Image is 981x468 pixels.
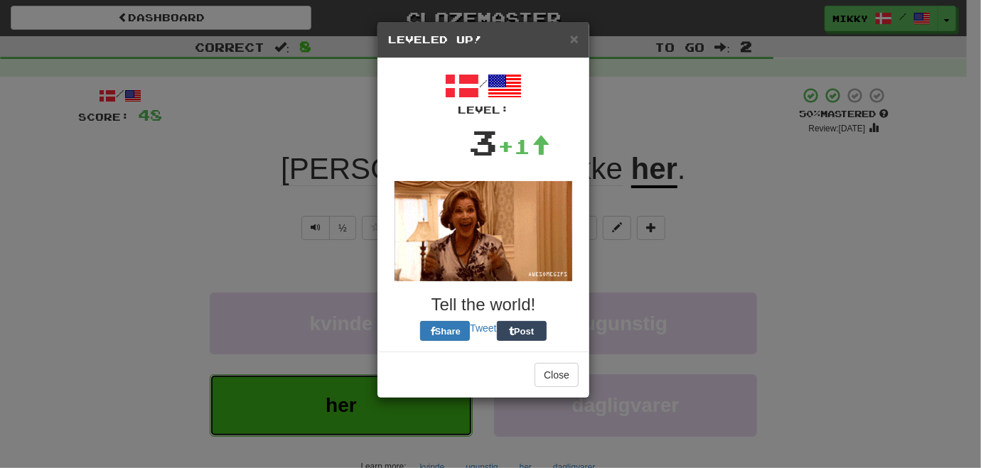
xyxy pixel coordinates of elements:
span: × [570,31,579,47]
div: 3 [469,117,498,167]
div: +1 [498,132,551,160]
img: lucille-bluth-8f3fd88a9e1d39ebd4dcae2a3c7398930b7aef404e756e0a294bf35c6fedb1b1.gif [395,181,572,281]
button: Close [535,363,579,387]
div: Level: [388,103,579,117]
button: Close [570,31,579,46]
button: Post [497,321,547,341]
button: Share [420,321,470,341]
h5: Leveled Up! [388,33,579,47]
a: Tweet [470,322,496,334]
div: / [388,69,579,117]
h3: Tell the world! [388,295,579,314]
